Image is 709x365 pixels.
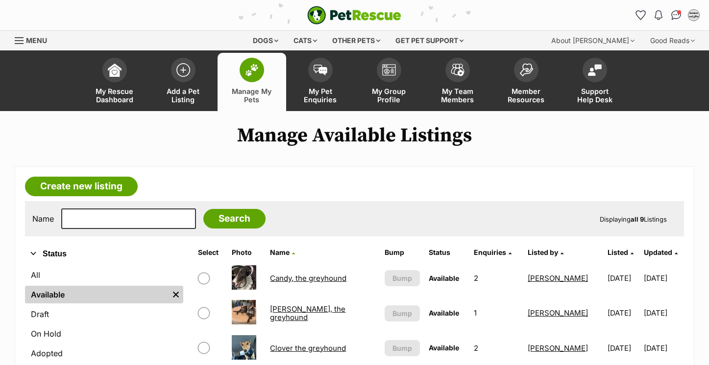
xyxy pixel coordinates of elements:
[286,53,355,111] a: My Pet Enquiries
[429,343,459,352] span: Available
[25,344,183,362] a: Adopted
[80,53,149,111] a: My Rescue Dashboard
[492,53,561,111] a: Member Resources
[108,63,122,77] img: dashboard-icon-eb2f2d2d3e046f16d808141f083e7271f6b2e854fb5c12c21221c1fb7104beca.svg
[528,308,588,318] a: [PERSON_NAME]
[651,7,666,23] button: Notifications
[228,245,265,260] th: Photo
[176,63,190,77] img: add-pet-listing-icon-0afa8454b4691262ce3f59096e99ab1cd57d4a30225e0717b998d2c9b9846f56.svg
[423,53,492,111] a: My Team Members
[633,7,649,23] a: Favourites
[32,214,54,223] label: Name
[307,6,401,24] a: PetRescue
[631,215,644,223] strong: all 9
[246,31,285,50] div: Dogs
[287,31,324,50] div: Cats
[270,304,345,322] a: [PERSON_NAME], the greyhound
[470,331,523,365] td: 2
[528,274,588,283] a: [PERSON_NAME]
[161,87,205,104] span: Add a Pet Listing
[644,248,678,256] a: Updated
[528,343,588,353] a: [PERSON_NAME]
[474,248,506,256] span: translation missing: en.admin.listings.index.attributes.enquiries
[519,63,533,76] img: member-resources-icon-8e73f808a243e03378d46382f2149f9095a855e16c252ad45f914b54edf8863c.svg
[644,248,672,256] span: Updated
[270,274,346,283] a: Candy, the greyhound
[392,343,412,353] span: Bump
[573,87,617,104] span: Support Help Desk
[561,53,629,111] a: Support Help Desk
[385,270,420,286] button: Bump
[588,64,602,76] img: help-desk-icon-fdf02630f3aa405de69fd3d07c3f3aa587a6932b1a1747fa1d2bba05be0121f9.svg
[26,36,47,45] span: Menu
[392,308,412,319] span: Bump
[169,286,183,303] a: Remove filter
[270,343,346,353] a: Clover the greyhound
[655,10,662,20] img: notifications-46538b983faf8c2785f20acdc204bb7945ddae34d4c08c2a6579f10ce5e182be.svg
[194,245,227,260] th: Select
[25,286,169,303] a: Available
[528,248,558,256] span: Listed by
[245,64,259,76] img: manage-my-pets-icon-02211641906a0b7f246fdf0571729dbe1e7629f14944591b6c1af311fb30b64b.svg
[644,296,683,330] td: [DATE]
[425,245,469,260] th: Status
[604,296,643,330] td: [DATE]
[686,7,702,23] button: My account
[604,261,643,295] td: [DATE]
[298,87,342,104] span: My Pet Enquiries
[25,325,183,342] a: On Hold
[528,248,563,256] a: Listed by
[451,64,465,76] img: team-members-icon-5396bd8760b3fe7c0b43da4ab00e1e3bb1a5d9ba89233759b79545d2d3fc5d0d.svg
[429,274,459,282] span: Available
[93,87,137,104] span: My Rescue Dashboard
[25,248,183,260] button: Status
[381,245,424,260] th: Bump
[314,65,327,75] img: pet-enquiries-icon-7e3ad2cf08bfb03b45e93fb7055b45f3efa6380592205ae92323e6603595dc1f.svg
[307,6,401,24] img: logo-e224e6f780fb5917bec1dbf3a21bbac754714ae5b6737aabdf751b685950b380.svg
[270,248,295,256] a: Name
[218,53,286,111] a: Manage My Pets
[15,31,54,48] a: Menu
[436,87,480,104] span: My Team Members
[470,296,523,330] td: 1
[644,331,683,365] td: [DATE]
[504,87,548,104] span: Member Resources
[600,215,667,223] span: Displaying Listings
[604,331,643,365] td: [DATE]
[325,31,387,50] div: Other pets
[25,266,183,284] a: All
[474,248,512,256] a: Enquiries
[149,53,218,111] a: Add a Pet Listing
[392,273,412,283] span: Bump
[385,340,420,356] button: Bump
[389,31,470,50] div: Get pet support
[668,7,684,23] a: Conversations
[25,305,183,323] a: Draft
[633,7,702,23] ul: Account quick links
[671,10,682,20] img: chat-41dd97257d64d25036548639549fe6c8038ab92f7586957e7f3b1b290dea8141.svg
[270,248,290,256] span: Name
[689,10,699,20] img: Jasmin profile pic
[644,261,683,295] td: [DATE]
[385,305,420,321] button: Bump
[203,209,266,228] input: Search
[608,248,628,256] span: Listed
[608,248,634,256] a: Listed
[544,31,641,50] div: About [PERSON_NAME]
[367,87,411,104] span: My Group Profile
[643,31,702,50] div: Good Reads
[25,177,138,196] a: Create new listing
[382,64,396,76] img: group-profile-icon-3fa3cf56718a62981997c0bc7e787c4b2cf8bcc04b72c1350f741eb67cf2f40e.svg
[470,261,523,295] td: 2
[355,53,423,111] a: My Group Profile
[429,309,459,317] span: Available
[230,87,274,104] span: Manage My Pets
